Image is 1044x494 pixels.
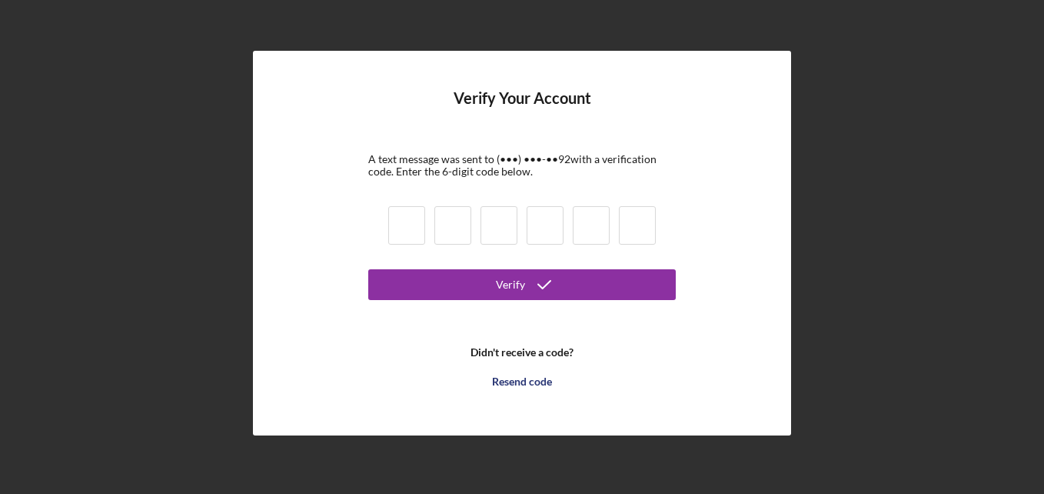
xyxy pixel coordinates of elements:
[492,366,552,397] div: Resend code
[368,366,676,397] button: Resend code
[454,89,591,130] h4: Verify Your Account
[368,153,676,178] div: A text message was sent to (•••) •••-•• 92 with a verification code. Enter the 6-digit code below.
[368,269,676,300] button: Verify
[496,269,525,300] div: Verify
[470,346,574,359] b: Didn't receive a code?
